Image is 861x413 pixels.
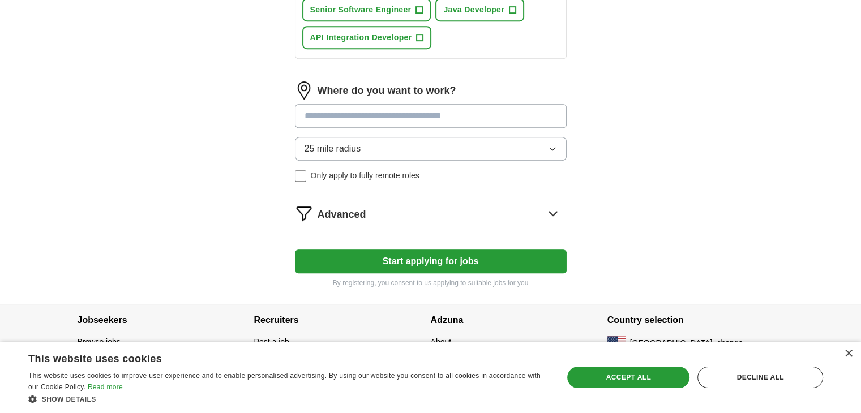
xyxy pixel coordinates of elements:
span: [GEOGRAPHIC_DATA] [630,337,713,349]
button: 25 mile radius [295,137,567,161]
a: Browse jobs [78,337,121,346]
span: Senior Software Engineer [310,4,412,16]
a: About [431,337,452,346]
span: Java Developer [443,4,504,16]
button: API Integration Developer [302,26,432,49]
h4: Country selection [607,304,784,336]
input: Only apply to fully remote roles [295,170,306,182]
div: This website uses cookies [28,349,519,365]
span: Show details [42,395,96,403]
span: This website uses cookies to improve user experience and to enable personalised advertising. By u... [28,372,541,391]
div: Accept all [567,367,689,388]
img: filter [295,204,313,222]
span: 25 mile radius [305,142,361,156]
a: Post a job [254,337,289,346]
button: change [717,337,743,349]
p: By registering, you consent to us applying to suitable jobs for you [295,278,567,288]
a: Read more, opens a new window [88,383,123,391]
span: Advanced [318,207,366,222]
div: Decline all [697,367,823,388]
img: US flag [607,336,626,350]
span: Only apply to fully remote roles [311,170,419,182]
span: API Integration Developer [310,32,412,44]
img: location.png [295,81,313,100]
button: Start applying for jobs [295,249,567,273]
div: Close [844,350,853,358]
label: Where do you want to work? [318,83,456,98]
div: Show details [28,393,547,405]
